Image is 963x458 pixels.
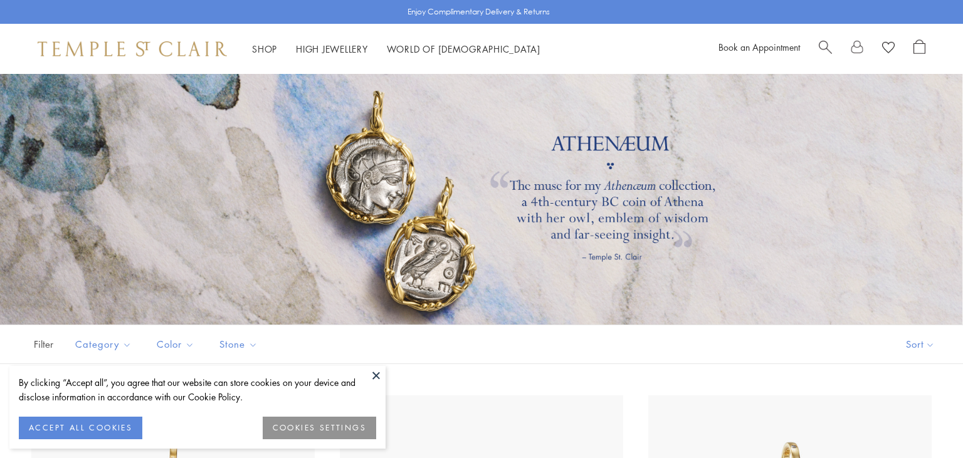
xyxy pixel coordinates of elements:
button: COOKIES SETTINGS [263,417,376,439]
span: Stone [213,336,267,352]
p: Enjoy Complimentary Delivery & Returns [408,6,550,18]
nav: Main navigation [252,41,540,57]
button: Category [66,330,141,358]
iframe: Gorgias live chat messenger [900,399,950,445]
img: Temple St. Clair [38,41,227,56]
button: Stone [210,330,267,358]
a: Open Shopping Bag [913,39,925,58]
button: ACCEPT ALL COOKIES [19,417,142,439]
span: Color [150,336,204,352]
a: Search [819,39,832,58]
span: Category [69,336,141,352]
button: Show sort by [878,325,963,363]
a: View Wishlist [882,39,895,58]
div: By clicking “Accept all”, you agree that our website can store cookies on your device and disclos... [19,375,376,404]
a: ShopShop [252,43,277,55]
a: World of [DEMOGRAPHIC_DATA]World of [DEMOGRAPHIC_DATA] [387,43,540,55]
a: High JewelleryHigh Jewellery [296,43,368,55]
a: Book an Appointment [718,41,800,53]
button: Color [147,330,204,358]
